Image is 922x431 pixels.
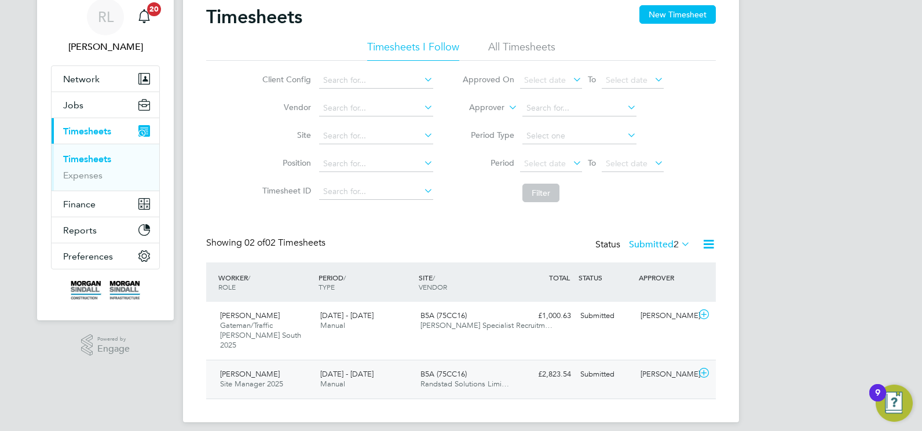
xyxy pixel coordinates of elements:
span: Finance [63,199,96,210]
span: Jobs [63,100,83,111]
span: Network [63,74,100,85]
label: Vendor [259,102,311,112]
span: [DATE] - [DATE] [320,311,374,320]
span: 02 of [244,237,265,249]
input: Search for... [522,100,636,116]
span: Randstad Solutions Limi… [420,379,509,389]
span: B5A (75CC16) [420,311,467,320]
div: Timesheets [52,144,159,191]
span: Reports [63,225,97,236]
label: Period [462,158,514,168]
li: Timesheets I Follow [367,40,459,61]
div: [PERSON_NAME] [636,365,696,384]
div: SITE [416,267,516,297]
span: Rob Lesbirel [51,40,160,54]
span: [PERSON_NAME] [220,369,280,379]
span: Select date [524,75,566,85]
span: Manual [320,320,345,330]
img: morgansindall-logo-retina.png [71,281,140,299]
span: / [343,273,346,282]
div: £2,823.54 [515,365,576,384]
a: Go to home page [51,281,160,299]
span: TOTAL [549,273,570,282]
label: Approved On [462,74,514,85]
span: / [433,273,435,282]
button: Open Resource Center, 9 new notifications [876,385,913,422]
li: All Timesheets [488,40,555,61]
span: Timesheets [63,126,111,137]
div: STATUS [576,267,636,288]
button: Finance [52,191,159,217]
a: Timesheets [63,154,111,165]
label: Submitted [629,239,690,250]
div: Submitted [576,365,636,384]
div: £1,000.63 [515,306,576,326]
input: Select one [522,128,636,144]
button: Network [52,66,159,92]
button: Filter [522,184,559,202]
span: Gateman/Traffic [PERSON_NAME] South 2025 [220,320,301,350]
span: Engage [97,344,130,354]
span: Powered by [97,334,130,344]
button: Jobs [52,92,159,118]
span: RL [98,9,114,24]
span: [PERSON_NAME] Specialist Recruitm… [420,320,553,330]
span: Preferences [63,251,113,262]
div: 9 [875,393,880,408]
span: Select date [524,158,566,169]
span: ROLE [218,282,236,291]
button: New Timesheet [639,5,716,24]
span: TYPE [319,282,335,291]
a: Expenses [63,170,103,181]
span: [DATE] - [DATE] [320,369,374,379]
span: To [584,72,599,87]
input: Search for... [319,128,433,144]
span: To [584,155,599,170]
span: 2 [674,239,679,250]
div: WORKER [215,267,316,297]
input: Search for... [319,72,433,89]
div: APPROVER [636,267,696,288]
div: Status [595,237,693,253]
span: Select date [606,158,647,169]
label: Site [259,130,311,140]
input: Search for... [319,100,433,116]
span: 20 [147,2,161,16]
span: Site Manager 2025 [220,379,283,389]
span: Manual [320,379,345,389]
h2: Timesheets [206,5,302,28]
span: VENDOR [419,282,447,291]
label: Timesheet ID [259,185,311,196]
a: Powered byEngage [81,334,130,356]
div: Showing [206,237,328,249]
input: Search for... [319,184,433,200]
div: [PERSON_NAME] [636,306,696,326]
input: Search for... [319,156,433,172]
span: / [248,273,250,282]
button: Preferences [52,243,159,269]
button: Timesheets [52,118,159,144]
span: Select date [606,75,647,85]
div: PERIOD [316,267,416,297]
span: [PERSON_NAME] [220,311,280,320]
label: Client Config [259,74,311,85]
button: Reports [52,217,159,243]
div: Submitted [576,306,636,326]
label: Period Type [462,130,514,140]
span: B5A (75CC16) [420,369,467,379]
label: Approver [452,102,504,114]
label: Position [259,158,311,168]
span: 02 Timesheets [244,237,325,249]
